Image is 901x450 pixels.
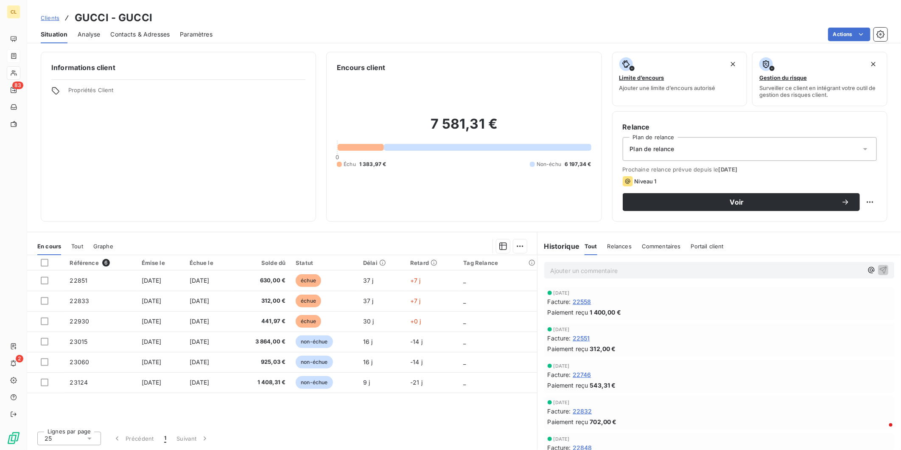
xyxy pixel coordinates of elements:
[464,277,466,284] span: _
[585,243,597,250] span: Tout
[7,5,20,19] div: CL
[41,14,59,22] a: Clients
[68,87,305,98] span: Propriétés Client
[719,166,738,173] span: [DATE]
[190,297,210,304] span: [DATE]
[410,259,453,266] div: Retard
[16,355,23,363] span: 2
[180,30,213,39] span: Paramètres
[363,297,374,304] span: 37 j
[45,434,52,443] span: 25
[238,259,285,266] div: Solde dû
[337,115,591,141] h2: 7 581,31 €
[464,358,466,366] span: _
[51,62,305,73] h6: Informations client
[190,379,210,386] span: [DATE]
[142,259,179,266] div: Émise le
[464,259,532,266] div: Tag Relance
[464,379,466,386] span: _
[190,318,210,325] span: [DATE]
[359,160,386,168] span: 1 383,97 €
[619,74,664,81] span: Limite d’encours
[171,430,214,447] button: Suivant
[363,259,400,266] div: Délai
[759,84,880,98] span: Surveiller ce client en intégrant votre outil de gestion des risques client.
[238,378,285,387] span: 1 408,31 €
[759,74,807,81] span: Gestion du risque
[548,417,588,426] span: Paiement reçu
[548,308,588,317] span: Paiement reçu
[70,318,89,325] span: 22930
[363,358,373,366] span: 16 j
[70,358,89,366] span: 23060
[565,160,591,168] span: 6 197,34 €
[108,430,159,447] button: Précédent
[93,243,113,250] span: Graphe
[70,259,131,267] div: Référence
[363,379,370,386] span: 9 j
[623,193,860,211] button: Voir
[619,84,716,91] span: Ajouter une limite d’encours autorisé
[872,421,893,442] iframe: Intercom live chat
[573,297,591,306] span: 22558
[464,318,466,325] span: _
[238,276,285,285] span: 630,00 €
[37,243,61,250] span: En cours
[548,344,588,353] span: Paiement reçu
[190,259,228,266] div: Échue le
[41,30,67,39] span: Situation
[142,358,162,366] span: [DATE]
[238,358,285,366] span: 925,03 €
[548,370,571,379] span: Facture :
[238,297,285,305] span: 312,00 €
[548,407,571,416] span: Facture :
[464,297,466,304] span: _
[142,318,162,325] span: [DATE]
[410,358,423,366] span: -14 j
[70,379,88,386] span: 23124
[828,28,870,41] button: Actions
[238,317,285,326] span: 441,97 €
[296,259,353,266] div: Statut
[190,277,210,284] span: [DATE]
[464,338,466,345] span: _
[71,243,83,250] span: Tout
[142,277,162,284] span: [DATE]
[190,358,210,366] span: [DATE]
[238,337,285,346] span: 3 864,00 €
[590,417,617,426] span: 702,00 €
[612,52,747,106] button: Limite d’encoursAjouter une limite d’encours autorisé
[296,295,321,307] span: échue
[691,243,724,250] span: Portail client
[142,297,162,304] span: [DATE]
[623,166,877,173] span: Prochaine relance prévue depuis le
[537,241,580,251] h6: Historique
[296,356,333,368] span: non-échue
[554,363,570,368] span: [DATE]
[623,122,877,132] h6: Relance
[344,160,356,168] span: Échu
[363,338,373,345] span: 16 j
[70,277,87,284] span: 22851
[573,370,591,379] span: 22746
[554,436,570,442] span: [DATE]
[363,277,374,284] span: 37 j
[630,145,674,153] span: Plan de relance
[296,315,321,328] span: échue
[110,30,170,39] span: Contacts & Adresses
[410,318,421,325] span: +0 j
[554,327,570,332] span: [DATE]
[642,243,681,250] span: Commentaires
[590,344,616,353] span: 312,00 €
[296,376,333,389] span: non-échue
[142,338,162,345] span: [DATE]
[554,400,570,405] span: [DATE]
[554,290,570,295] span: [DATE]
[159,430,171,447] button: 1
[633,199,841,205] span: Voir
[70,338,87,345] span: 23015
[70,297,89,304] span: 22833
[573,407,592,416] span: 22832
[363,318,374,325] span: 30 j
[41,14,59,21] span: Clients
